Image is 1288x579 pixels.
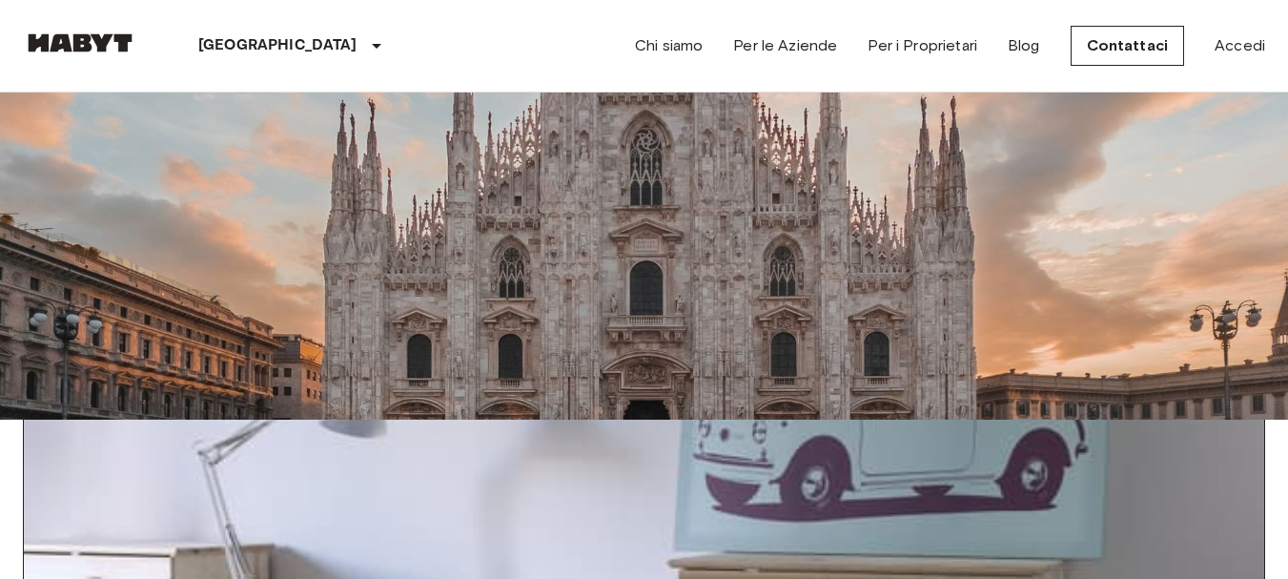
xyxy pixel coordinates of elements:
[635,34,703,57] a: Chi siamo
[23,33,137,52] img: Habyt
[1008,34,1040,57] a: Blog
[1215,34,1265,57] a: Accedi
[868,34,977,57] a: Per i Proprietari
[733,34,837,57] a: Per le Aziende
[1071,26,1185,66] a: Contattaci
[198,34,358,57] p: [GEOGRAPHIC_DATA]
